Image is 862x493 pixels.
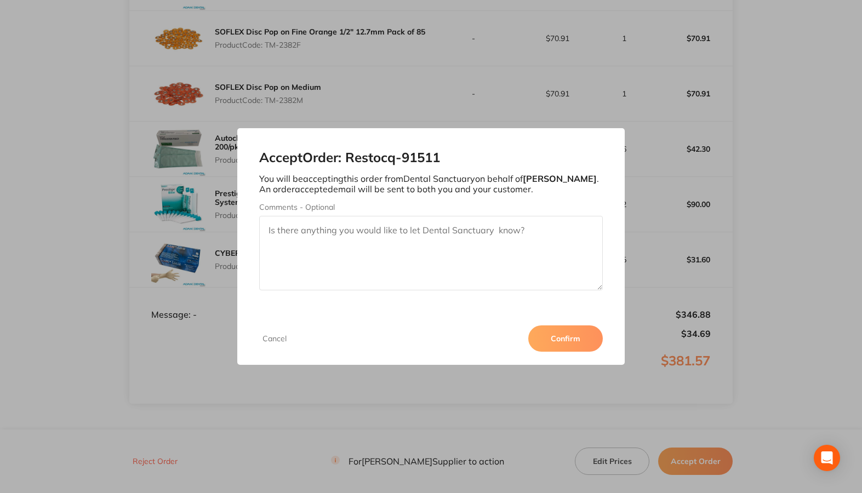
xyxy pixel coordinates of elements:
[814,445,840,471] div: Open Intercom Messenger
[259,203,603,211] label: Comments - Optional
[259,174,603,194] p: You will be accepting this order from Dental Sanctuary on behalf of . An order accepted email wil...
[259,150,603,165] h2: Accept Order: Restocq- 91511
[259,334,290,343] button: Cancel
[528,325,603,352] button: Confirm
[523,173,597,184] b: [PERSON_NAME]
